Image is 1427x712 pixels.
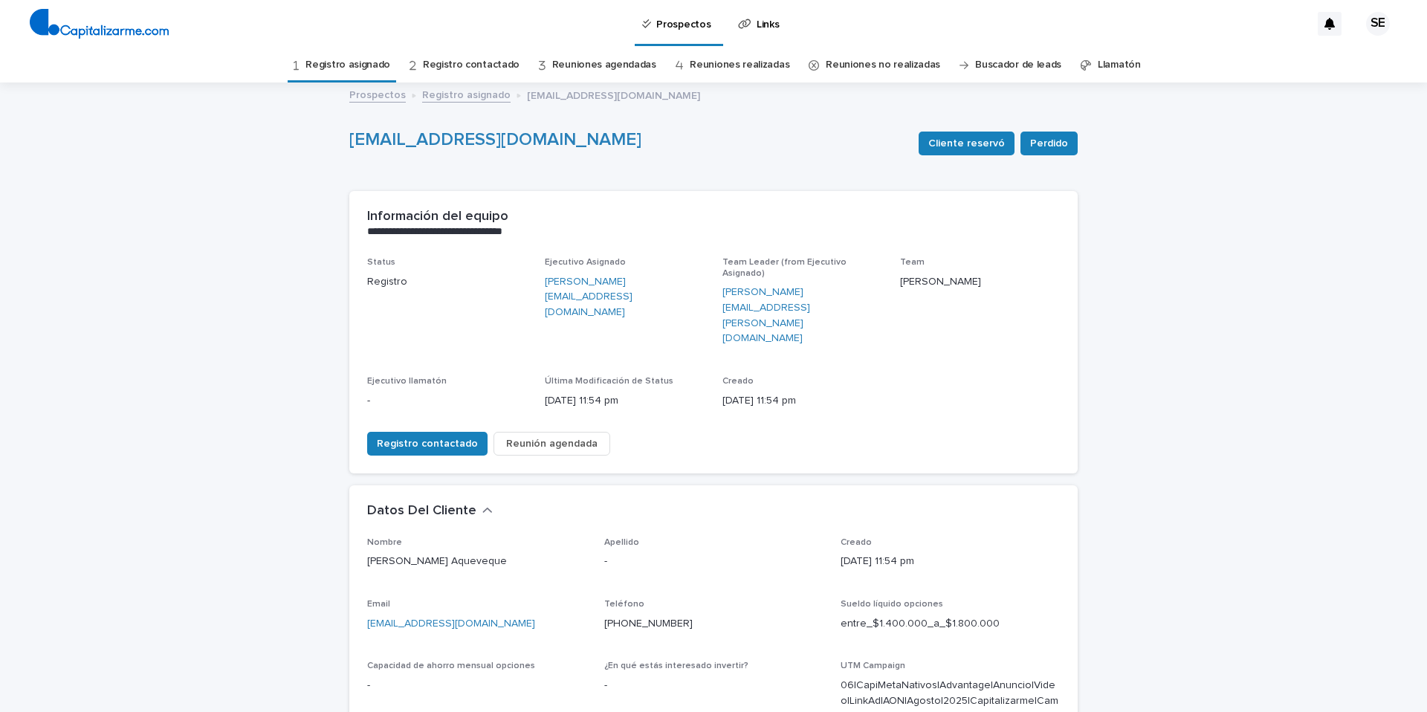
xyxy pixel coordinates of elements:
span: Ejecutivo llamatón [367,377,447,386]
button: Datos Del Cliente [367,503,493,520]
h2: Datos Del Cliente [367,503,476,520]
span: Creado [841,538,872,547]
span: Team [900,258,925,267]
a: Reuniones realizadas [690,48,789,82]
a: Llamatón [1098,48,1141,82]
p: Registro [367,274,527,290]
p: [DATE] 11:54 pm [545,393,705,409]
img: 4arMvv9wSvmHTHbXwTim [30,9,169,39]
button: Reunión agendada [494,432,610,456]
span: Status [367,258,395,267]
a: [EMAIL_ADDRESS][DOMAIN_NAME] [349,131,641,149]
span: Apellido [604,538,639,547]
p: - [604,554,823,569]
span: ¿En qué estás interesado invertir? [604,661,748,670]
span: Sueldo líquido opciones [841,600,943,609]
span: Team Leader (from Ejecutivo Asignado) [722,258,847,277]
a: Registro contactado [423,48,520,82]
button: Perdido [1020,132,1078,155]
p: - [604,678,823,693]
span: Email [367,600,390,609]
span: UTM Campaign [841,661,905,670]
a: [EMAIL_ADDRESS][DOMAIN_NAME] [367,618,535,629]
button: Registro contactado [367,432,488,456]
p: - [367,393,527,409]
a: Registro asignado [305,48,390,82]
a: Prospectos [349,85,406,103]
a: Reuniones agendadas [552,48,656,82]
span: Cliente reservó [928,136,1005,151]
span: Reunión agendada [506,436,598,451]
p: - [367,678,586,693]
a: [PERSON_NAME][EMAIL_ADDRESS][PERSON_NAME][DOMAIN_NAME] [722,285,882,346]
span: Nombre [367,538,402,547]
span: Ejecutivo Asignado [545,258,626,267]
span: Capacidad de ahorro mensual opciones [367,661,535,670]
a: Reuniones no realizadas [826,48,940,82]
span: Última Modificación de Status [545,377,673,386]
span: Teléfono [604,600,644,609]
p: [PERSON_NAME] Aqueveque [367,554,586,569]
h2: Información del equipo [367,209,508,225]
span: Creado [722,377,754,386]
a: Buscador de leads [975,48,1061,82]
div: SE [1366,12,1390,36]
a: [PHONE_NUMBER] [604,618,693,629]
p: entre_$1.400.000_a_$1.800.000 [841,616,1060,632]
span: Perdido [1030,136,1068,151]
p: [EMAIL_ADDRESS][DOMAIN_NAME] [527,86,700,103]
span: Registro contactado [377,436,478,451]
p: [DATE] 11:54 pm [841,554,1060,569]
button: Cliente reservó [919,132,1015,155]
p: [PERSON_NAME] [900,274,1060,290]
a: [PERSON_NAME][EMAIL_ADDRESS][DOMAIN_NAME] [545,274,705,320]
p: [DATE] 11:54 pm [722,393,882,409]
a: Registro asignado [422,85,511,103]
